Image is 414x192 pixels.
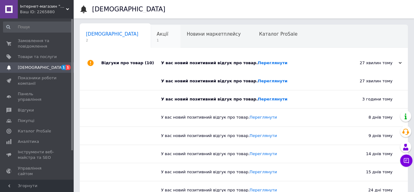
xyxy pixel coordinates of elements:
[161,96,331,102] div: У вас новий позитивний відгук про товар.
[331,90,408,108] div: 3 години тому
[340,60,402,66] div: 27 хвилин тому
[331,145,408,163] div: 14 днів тому
[101,54,161,72] div: Відгуки про товар
[161,151,331,157] div: У вас новий позитивний відгук про товар.
[86,31,138,37] span: [DEMOGRAPHIC_DATA]
[250,115,277,120] a: Переглянути
[157,31,168,37] span: Акції
[20,4,66,9] span: Інтернет-магазин "ELECTRONICS"
[18,75,57,86] span: Показники роботи компанії
[66,65,71,70] span: 1
[18,54,57,60] span: Товари та послуги
[92,6,165,13] h1: [DEMOGRAPHIC_DATA]
[331,72,408,90] div: 27 хвилин тому
[400,155,412,167] button: Чат з покупцем
[18,166,57,177] span: Управління сайтом
[161,78,331,84] div: У вас новий позитивний відгук про товар.
[18,149,57,160] span: Інструменти веб-майстра та SEO
[250,151,277,156] a: Переглянути
[18,118,34,123] span: Покупці
[18,108,34,113] span: Відгуки
[157,38,168,43] span: 1
[331,127,408,145] div: 9 днів тому
[61,65,66,70] span: 1
[18,91,57,102] span: Панель управління
[331,108,408,126] div: 8 днів тому
[20,9,74,15] div: Ваш ID: 2265880
[259,31,297,37] span: Каталог ProSale
[18,139,39,144] span: Аналітика
[331,163,408,181] div: 15 днів тому
[18,128,51,134] span: Каталог ProSale
[161,169,331,175] div: У вас новий позитивний відгук про товар.
[3,22,72,33] input: Пошук
[187,31,241,37] span: Новини маркетплейсу
[161,133,331,139] div: У вас новий позитивний відгук про товар.
[258,97,288,101] a: Переглянути
[18,38,57,49] span: Замовлення та повідомлення
[18,65,63,70] span: [DEMOGRAPHIC_DATA]
[258,79,288,83] a: Переглянути
[161,115,331,120] div: У вас новий позитивний відгук про товар.
[86,38,138,43] span: 2
[250,133,277,138] a: Переглянути
[145,61,154,65] span: (10)
[250,170,277,174] a: Переглянути
[161,60,340,66] div: У вас новий позитивний відгук про товар.
[258,61,288,65] a: Переглянути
